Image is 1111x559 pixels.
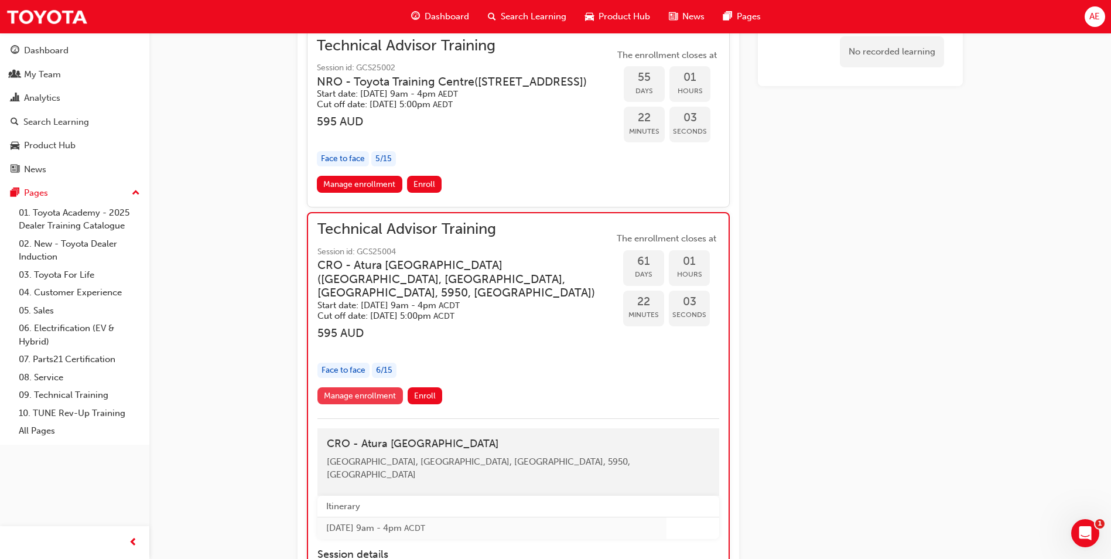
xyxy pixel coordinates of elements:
[407,176,442,193] button: Enroll
[1095,519,1105,529] span: 1
[5,87,145,109] a: Analytics
[623,308,664,322] span: Minutes
[614,232,719,246] span: The enrollment closes at
[11,165,19,175] span: news-icon
[317,88,587,100] h5: Start date: [DATE] 9am - 4pm
[317,62,606,75] span: Session id: GCS25002
[723,9,732,24] span: pages-icon
[371,151,396,167] div: 5 / 15
[5,182,145,204] button: Pages
[5,111,145,133] a: Search Learning
[14,422,145,440] a: All Pages
[682,10,705,23] span: News
[14,266,145,284] a: 03. Toyota For Life
[624,111,665,125] span: 22
[317,496,666,517] th: Itinerary
[11,141,19,151] span: car-icon
[669,84,710,98] span: Hours
[14,204,145,235] a: 01. Toyota Academy - 2025 Dealer Training Catalogue
[129,536,138,550] span: prev-icon
[317,223,614,236] span: Technical Advisor Training
[5,64,145,86] a: My Team
[317,363,370,379] div: Face to face
[11,93,19,104] span: chart-icon
[585,9,594,24] span: car-icon
[737,10,761,23] span: Pages
[669,295,710,309] span: 03
[317,387,403,404] a: Manage enrollment
[576,5,659,29] a: car-iconProduct Hub
[14,284,145,302] a: 04. Customer Experience
[439,301,460,311] span: Australian Central Daylight Time ACDT
[14,302,145,320] a: 05. Sales
[1085,6,1105,27] button: AE
[669,9,678,24] span: news-icon
[433,311,454,321] span: Australian Central Daylight Time ACDT
[488,9,496,24] span: search-icon
[669,111,710,125] span: 03
[317,115,606,128] h3: 595 AUD
[317,326,614,340] h3: 595 AUD
[317,300,595,311] h5: Start date: [DATE] 9am - 4pm
[23,115,89,129] div: Search Learning
[669,125,710,138] span: Seconds
[5,135,145,156] a: Product Hub
[317,39,606,53] span: Technical Advisor Training
[24,68,61,81] div: My Team
[478,5,576,29] a: search-iconSearch Learning
[372,363,396,379] div: 6 / 15
[840,36,944,67] div: No recorded learning
[623,295,664,309] span: 22
[14,319,145,350] a: 06. Electrification (EV & Hybrid)
[623,268,664,281] span: Days
[1089,10,1100,23] span: AE
[599,10,650,23] span: Product Hub
[24,163,46,176] div: News
[317,99,587,110] h5: Cut off date: [DATE] 5:00pm
[317,258,595,299] h3: CRO - Atura [GEOGRAPHIC_DATA] ( [GEOGRAPHIC_DATA], [GEOGRAPHIC_DATA], [GEOGRAPHIC_DATA], 5950, [G...
[413,179,435,189] span: Enroll
[623,255,664,268] span: 61
[317,223,719,409] button: Technical Advisor TrainingSession id: GCS25004CRO - Atura [GEOGRAPHIC_DATA]([GEOGRAPHIC_DATA], [G...
[411,9,420,24] span: guage-icon
[624,84,665,98] span: Days
[714,5,770,29] a: pages-iconPages
[14,350,145,369] a: 07. Parts21 Certification
[6,4,88,30] img: Trak
[327,438,710,451] h4: CRO - Atura [GEOGRAPHIC_DATA]
[1071,519,1099,547] iframe: Intercom live chat
[624,125,665,138] span: Minutes
[317,246,614,259] span: Session id: GCS25004
[11,117,19,128] span: search-icon
[24,186,48,200] div: Pages
[408,387,443,404] button: Enroll
[433,100,453,110] span: Australian Eastern Daylight Time AEDT
[624,71,665,84] span: 55
[669,255,710,268] span: 01
[614,49,720,62] span: The enrollment closes at
[5,40,145,62] a: Dashboard
[317,176,402,193] a: Manage enrollment
[317,151,369,167] div: Face to face
[132,186,140,201] span: up-icon
[24,44,69,57] div: Dashboard
[438,89,458,99] span: Australian Eastern Daylight Time AEDT
[317,517,666,539] td: [DATE] 9am - 4pm
[14,386,145,404] a: 09. Technical Training
[14,235,145,266] a: 02. New - Toyota Dealer Induction
[669,268,710,281] span: Hours
[24,91,60,105] div: Analytics
[5,159,145,180] a: News
[317,75,587,88] h3: NRO - Toyota Training Centre ( [STREET_ADDRESS] )
[327,456,630,480] span: [GEOGRAPHIC_DATA], [GEOGRAPHIC_DATA], [GEOGRAPHIC_DATA], 5950, [GEOGRAPHIC_DATA]
[14,369,145,387] a: 08. Service
[14,404,145,422] a: 10. TUNE Rev-Up Training
[24,139,76,152] div: Product Hub
[11,188,19,199] span: pages-icon
[11,70,19,80] span: people-icon
[11,46,19,56] span: guage-icon
[414,391,436,401] span: Enroll
[669,308,710,322] span: Seconds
